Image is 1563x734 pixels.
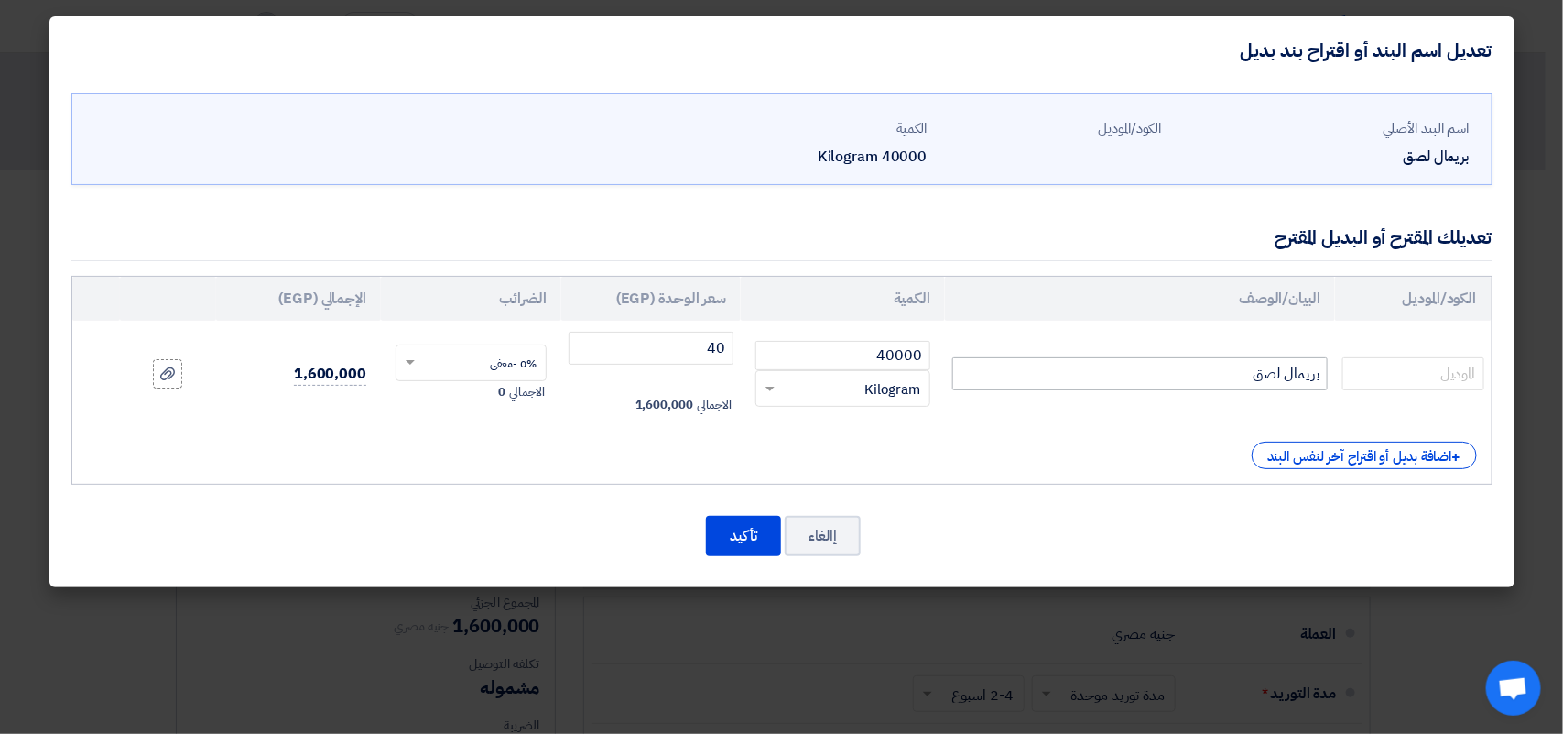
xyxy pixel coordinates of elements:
[697,396,732,414] span: الاجمالي
[216,277,381,321] th: الإجمالي (EGP)
[706,516,781,556] button: تأكيد
[1486,661,1541,716] div: Open chat
[509,383,544,401] span: الاجمالي
[396,345,547,381] ng-select: VAT
[785,516,861,556] button: إالغاء
[864,379,920,400] span: Kilogram
[755,341,930,370] input: RFQ_STEP1.ITEMS.2.AMOUNT_TITLE
[945,277,1335,321] th: البيان/الوصف
[635,396,693,414] span: 1,600,000
[1275,224,1492,251] div: تعديلك المقترح أو البديل المقترح
[1452,446,1461,468] span: +
[498,383,505,401] span: 0
[1177,146,1470,168] div: بريمال لصق
[708,118,928,139] div: الكمية
[561,277,742,321] th: سعر الوحدة (EGP)
[1342,357,1483,390] input: الموديل
[741,277,945,321] th: الكمية
[942,118,1162,139] div: الكود/الموديل
[708,146,928,168] div: 40000 Kilogram
[1252,442,1477,469] div: اضافة بديل أو اقتراح آخر لنفس البند
[381,277,561,321] th: الضرائب
[1335,277,1491,321] th: الكود/الموديل
[1241,38,1492,62] h4: تعديل اسم البند أو اقتراح بند بديل
[294,363,366,386] span: 1,600,000
[952,357,1328,390] input: Add Item Description
[1177,118,1470,139] div: اسم البند الأصلي
[569,332,734,365] input: أدخل سعر الوحدة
